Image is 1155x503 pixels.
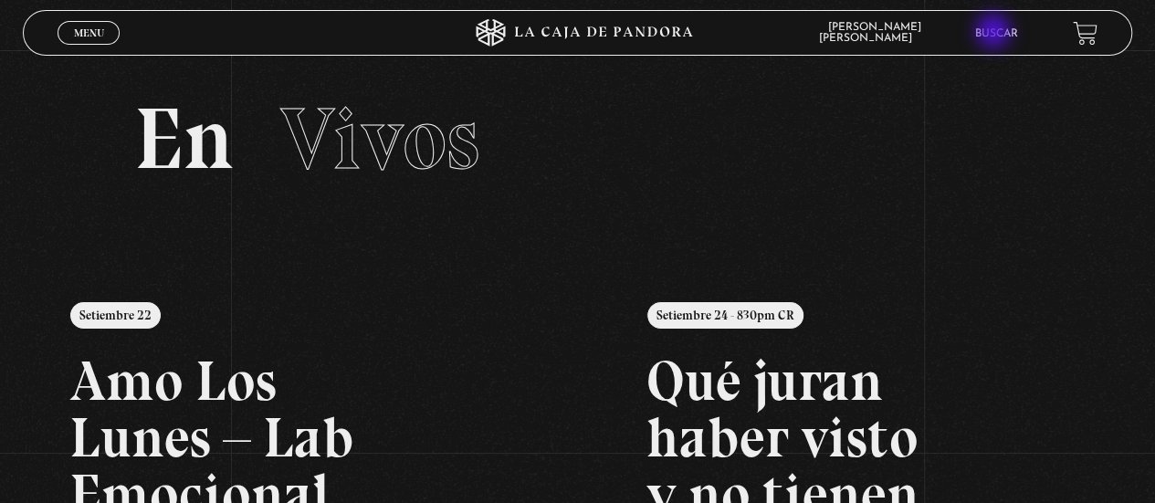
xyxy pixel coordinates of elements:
span: Vivos [280,87,479,191]
a: Buscar [975,28,1018,39]
a: View your shopping cart [1073,21,1097,46]
span: Cerrar [68,43,110,56]
span: Menu [74,27,104,38]
span: [PERSON_NAME] [PERSON_NAME] [819,22,930,44]
h2: En [134,96,1022,183]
